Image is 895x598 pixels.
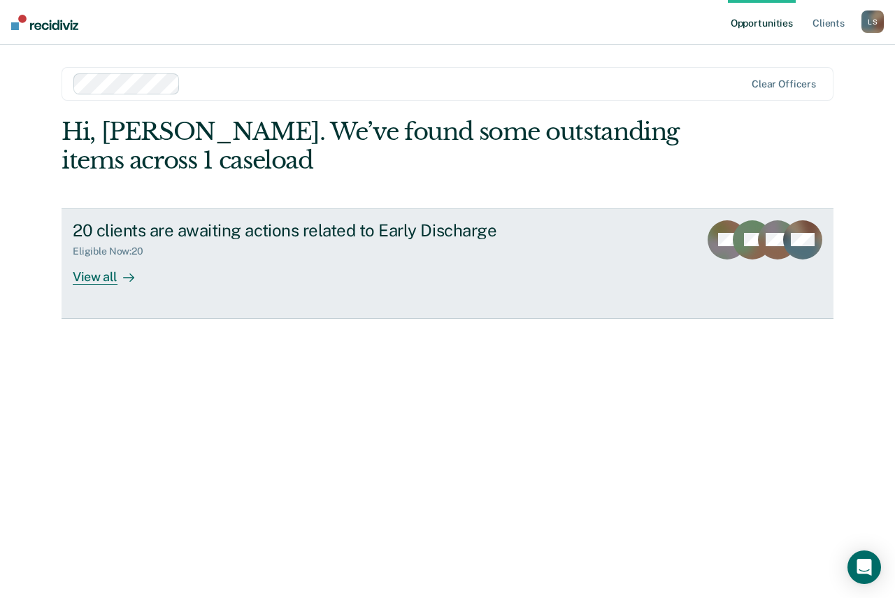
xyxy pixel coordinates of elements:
[847,550,881,584] div: Open Intercom Messenger
[73,220,564,241] div: 20 clients are awaiting actions related to Early Discharge
[861,10,884,33] div: L S
[62,118,679,175] div: Hi, [PERSON_NAME]. We’ve found some outstanding items across 1 caseload
[11,15,78,30] img: Recidiviz
[752,78,816,90] div: Clear officers
[62,208,833,319] a: 20 clients are awaiting actions related to Early DischargeEligible Now:20View all
[73,245,155,257] div: Eligible Now : 20
[73,257,151,285] div: View all
[861,10,884,33] button: LS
